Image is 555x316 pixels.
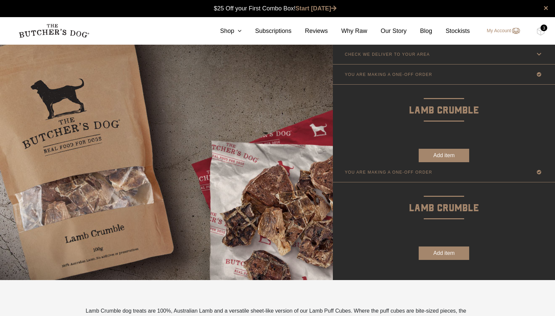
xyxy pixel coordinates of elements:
a: Shop [207,27,242,36]
p: YOU ARE MAKING A ONE-OFF ORDER [345,170,432,175]
p: YOU ARE MAKING A ONE-OFF ORDER [345,72,432,77]
a: Subscriptions [242,27,291,36]
a: Start [DATE] [296,5,337,12]
a: YOU ARE MAKING A ONE-OFF ORDER [333,162,555,182]
p: Lamb Crumble [333,182,555,216]
div: 3 [541,25,547,31]
a: close [544,4,548,12]
p: Lamb Crumble [333,85,555,119]
img: TBD_Cart-Full.png [536,27,545,36]
a: CHECK WE DELIVER TO YOUR AREA [333,44,555,64]
button: Add item [419,149,469,162]
p: CHECK WE DELIVER TO YOUR AREA [345,52,430,57]
a: Stockists [432,27,470,36]
a: Why Raw [328,27,367,36]
a: My Account [480,27,520,35]
a: Reviews [291,27,328,36]
a: YOU ARE MAKING A ONE-OFF ORDER [333,64,555,84]
a: Blog [407,27,432,36]
a: Our Story [367,27,407,36]
button: Add item [419,246,469,260]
